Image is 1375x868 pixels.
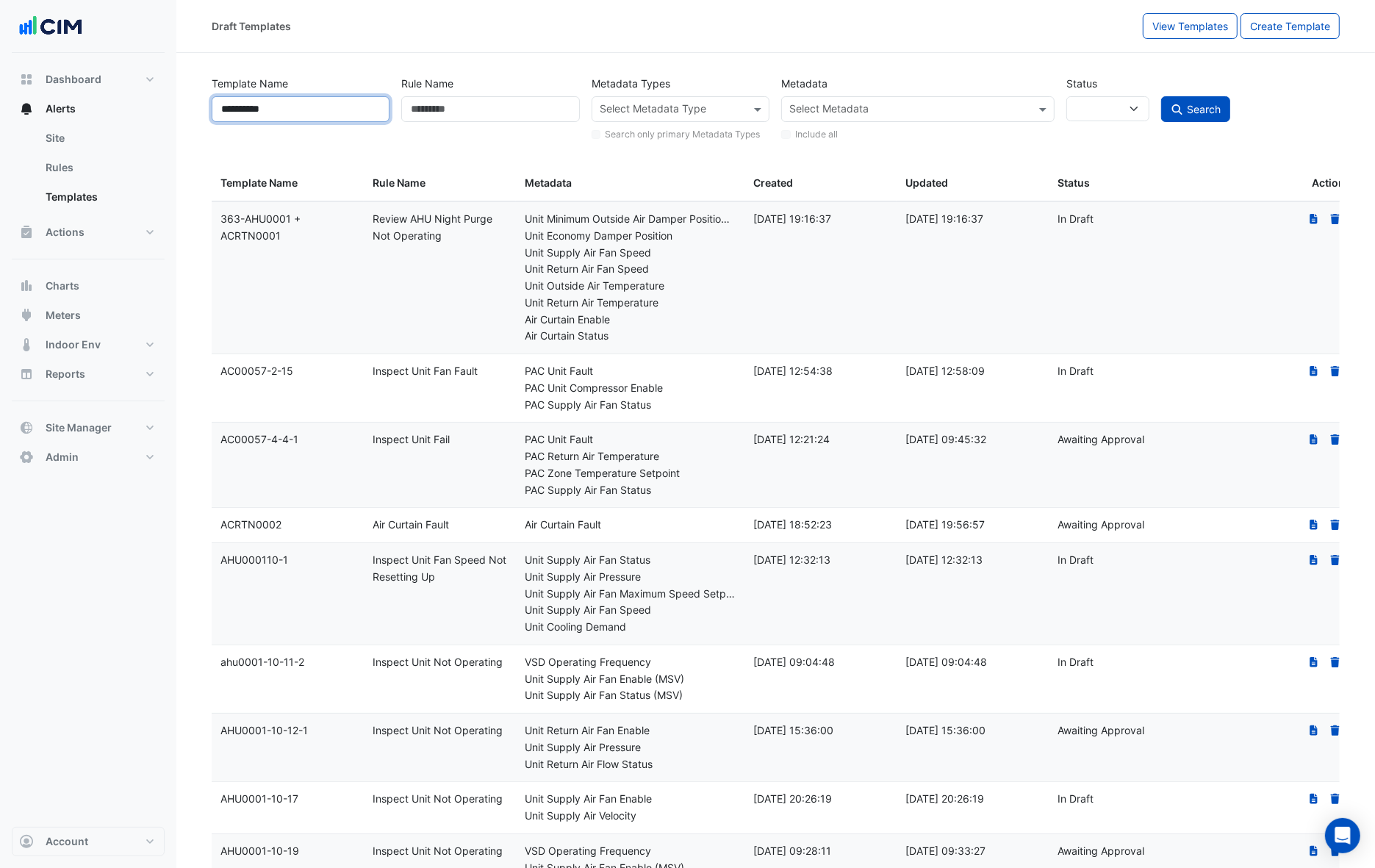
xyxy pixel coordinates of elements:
fa-icon: The template has an existing draft. Click 'Edit' if you would like to update the draft. [1307,792,1321,805]
div: Unit Return Air Temperature [525,295,736,312]
span: Actions [46,225,85,240]
a: Delete [1329,518,1342,531]
span: Search [1187,103,1221,115]
a: Delete [1329,724,1342,736]
div: [DATE] 09:45:32 [905,431,1040,448]
div: Open Intercom Messenger [1325,818,1360,853]
div: Unit Supply Air Fan Enable [525,791,736,808]
span: In Draft [1058,365,1094,377]
div: [DATE] 09:33:27 [905,843,1040,860]
span: View Templates [1152,20,1228,32]
div: [DATE] 12:21:24 [753,431,888,448]
div: PAC Zone Temperature Setpoint [525,465,736,482]
div: Unit Return Air Fan Enable [525,722,736,739]
a: Delete [1329,365,1342,377]
div: PAC Supply Air Fan Status [525,397,736,414]
span: Charts [46,279,79,293]
a: Delete [1329,792,1342,805]
span: In Draft [1058,656,1094,668]
span: Status [1058,176,1091,189]
a: Site [34,123,165,153]
button: Alerts [12,94,165,123]
div: [DATE] 19:56:57 [905,517,1040,534]
button: Actions [12,218,165,247]
label: Include all [795,128,838,141]
div: [DATE] 09:04:48 [905,654,1040,671]
div: AC00057-2-15 [220,363,355,380]
fa-icon: The template has an existing draft that has been submitted for approval. Click 'Edit' if you woul... [1307,518,1321,531]
div: Unit Economy Damper Position [525,228,736,245]
div: [DATE] 19:16:37 [905,211,1040,228]
button: Search [1161,96,1230,122]
fa-icon: The template has an existing draft that has been submitted for approval. Click 'Edit' if you woul... [1307,433,1321,445]
div: [DATE] 19:16:37 [753,211,888,228]
span: Indoor Env [46,337,101,352]
span: Updated [905,176,948,189]
button: Charts [12,271,165,301]
div: PAC Unit Fault [525,431,736,448]
label: Search only primary Metadata Types [605,128,760,141]
div: Unit Supply Air Fan Speed [525,602,736,619]
div: Air Curtain Fault [525,517,736,534]
button: Account [12,827,165,856]
fa-icon: The template has an existing draft that has been submitted for approval. Click 'Edit' if you woul... [1307,844,1321,857]
label: Template Name [212,71,288,96]
fa-icon: The template has an existing draft. Click 'Edit' if you would like to update the draft. [1307,212,1321,225]
span: In Draft [1058,792,1094,805]
div: [DATE] 12:54:38 [753,363,888,380]
div: Unit Supply Air Fan Enable (MSV) [525,671,736,688]
div: VSD Operating Frequency [525,654,736,671]
div: PAC Supply Air Fan Status [525,482,736,499]
span: Created [753,176,793,189]
div: [DATE] 09:28:11 [753,843,888,860]
span: Awaiting Approval [1058,433,1145,445]
div: [DATE] 12:32:13 [905,552,1040,569]
a: Delete [1329,844,1342,857]
div: [DATE] 15:36:00 [753,722,888,739]
div: Unit Minimum Outside Air Damper Position (Open/Close) [525,211,736,228]
span: Action [1312,175,1345,192]
div: ahu0001-10-11-2 [220,654,355,671]
app-icon: Admin [19,450,34,465]
span: Create Template [1250,20,1330,32]
app-icon: Dashboard [19,72,34,87]
div: Inspect Unit Not Operating [373,791,507,808]
div: Air Curtain Status [525,328,736,345]
span: Awaiting Approval [1058,844,1145,857]
app-icon: Alerts [19,101,34,116]
div: ACRTN0002 [220,517,355,534]
div: Unit Supply Air Velocity [525,808,736,825]
span: Rule Name [373,176,426,189]
div: Unit Return Air Fan Speed [525,261,736,278]
a: Delete [1329,212,1342,225]
app-icon: Indoor Env [19,337,34,352]
label: Status [1066,71,1097,96]
span: Meters [46,308,81,323]
div: Unit Outside Air Temperature [525,278,736,295]
fa-icon: The template has an existing draft. Click 'Edit' if you would like to update the draft. [1307,553,1321,566]
div: Air Curtain Enable [525,312,736,329]
fa-icon: The template has an existing draft that has been submitted for approval. Click 'Edit' if you woul... [1307,724,1321,736]
div: Select Metadata Type [597,101,706,120]
span: Account [46,834,88,849]
div: Inspect Unit Not Operating [373,843,507,860]
div: Unit Supply Air Fan Status (MSV) [525,687,736,704]
div: Review AHU Night Purge Not Operating [373,211,507,245]
div: Unit Supply Air Fan Maximum Speed Setpoint [525,586,736,603]
img: Company Logo [18,12,84,41]
div: [DATE] 20:26:19 [905,791,1040,808]
div: Unit Supply Air Fan Status [525,552,736,569]
span: Site Manager [46,420,112,435]
div: 363-AHU0001 + ACRTN0001 [220,211,355,245]
div: AHU000110-1 [220,552,355,569]
div: VSD Operating Frequency [525,843,736,860]
div: [DATE] 09:04:48 [753,654,888,671]
a: Rules [34,153,165,182]
div: AC00057-4-4-1 [220,431,355,448]
app-icon: Meters [19,308,34,323]
a: Delete [1329,656,1342,668]
label: Rule Name [401,71,453,96]
div: [DATE] 20:26:19 [753,791,888,808]
div: AHU0001-10-12-1 [220,722,355,739]
div: [DATE] 18:52:23 [753,517,888,534]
